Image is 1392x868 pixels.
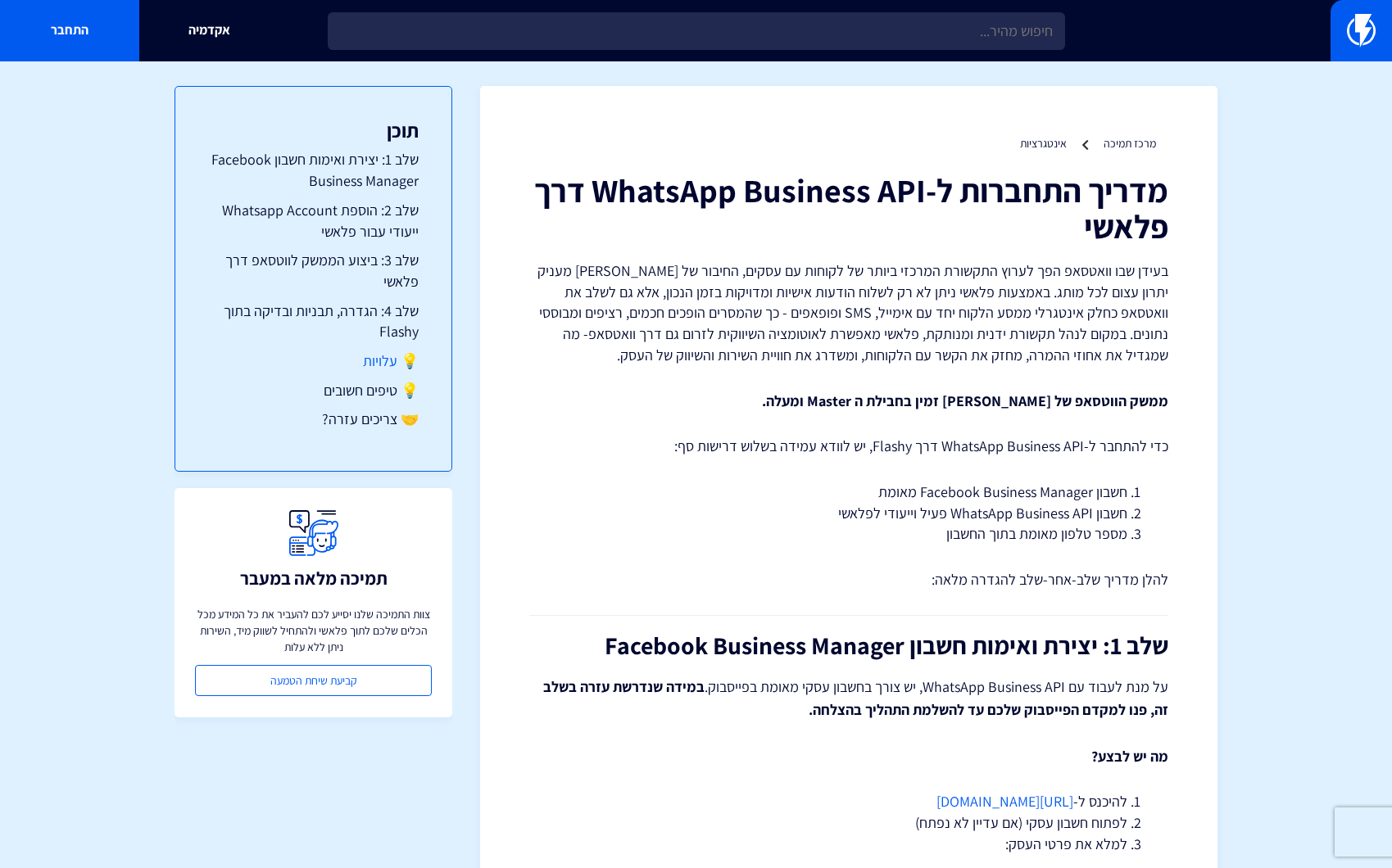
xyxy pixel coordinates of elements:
[328,12,1065,50] input: חיפוש מהיר...
[1104,136,1156,151] a: מרכז תמיכה
[195,606,433,655] p: צוות התמיכה שלנו יסייע לכם להעביר את כל המידע מכל הכלים שלכם לתוך פלאשי ולהתחיל לשווק מיד, השירות...
[570,503,1127,524] li: חשבון WhatsApp Business API פעיל וייעודי לפלאשי
[529,260,1168,366] p: בעידן שבו וואטסאפ הפך לערוץ התקשורת המרכזי ביותר של לקוחות עם עסקים, החיבור של [PERSON_NAME] מעני...
[208,380,419,401] a: 💡 טיפים חשובים
[762,391,1168,410] strong: ממשק הווטסאפ של [PERSON_NAME] זמין בחבילת ה Master ומעלה.
[529,676,1168,721] p: על מנת לעבוד עם WhatsApp Business API, יש צורך בחשבון עסקי מאומת בפייסבוק.
[208,250,419,292] a: שלב 3: ביצוע הממשק לווטסאפ דרך פלאשי
[570,523,1127,545] li: מספר טלפון מאומת בתוך החשבון
[529,632,1168,659] h2: שלב 1: יצירת ואימות חשבון Facebook Business Manager
[570,791,1127,812] li: להיכנס ל-
[208,120,419,141] h3: תוכן
[936,792,1073,811] a: [URL][DOMAIN_NAME]
[1091,747,1168,766] strong: מה יש לבצע?
[208,149,419,191] a: שלב 1: יצירת ואימות חשבון Facebook Business Manager
[240,568,388,588] h3: תמיכה מלאה במעבר
[543,677,1168,719] strong: במידה שנדרשת עזרה בשלב זה, פנו למקדם הפייסבוק שלכם עד להשלמת התהליך בהצלחה.
[208,409,419,430] a: 🤝 צריכים עזרה?
[570,481,1127,503] li: חשבון Facebook Business Manager מאומת
[529,436,1168,457] p: כדי להתחבר ל-WhatsApp Business API דרך Flashy, יש לוודא עמידה בשלוש דרישות סף:
[208,200,419,242] a: שלב 2: הוספת Whatsapp Account ייעודי עבור פלאשי
[529,172,1168,244] h1: מדריך התחברות ל-WhatsApp Business API דרך פלאשי
[208,350,419,372] a: 💡 עלויות
[195,665,433,696] a: קביעת שיחת הטמעה
[208,301,419,342] a: שלב 4: הגדרה, תבניות ובדיקה בתוך Flashy
[1020,136,1067,151] a: אינטגרציות
[570,812,1127,834] li: לפתוח חשבון עסקי (אם עדיין לא נפתח)
[529,569,1168,590] p: להלן מדריך שלב-אחר-שלב להגדרה מלאה:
